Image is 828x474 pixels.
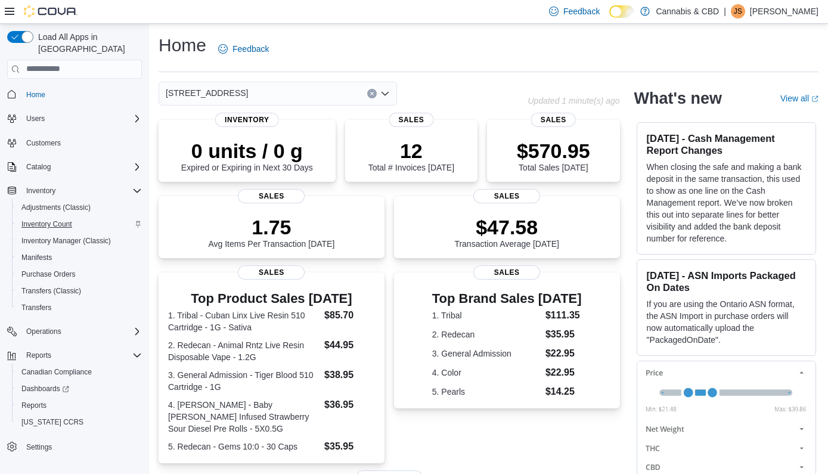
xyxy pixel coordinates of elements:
[17,415,88,429] a: [US_STATE] CCRS
[545,385,582,399] dd: $14.25
[21,184,142,198] span: Inventory
[531,113,576,127] span: Sales
[238,265,305,280] span: Sales
[12,397,147,414] button: Reports
[2,159,147,175] button: Catalog
[324,439,375,454] dd: $35.95
[432,367,541,379] dt: 4. Color
[17,250,142,265] span: Manifests
[17,300,56,315] a: Transfers
[26,327,61,336] span: Operations
[432,386,541,398] dt: 5. Pearls
[647,269,806,293] h3: [DATE] - ASN Imports Packaged On Dates
[21,286,81,296] span: Transfers (Classic)
[168,292,375,306] h3: Top Product Sales [DATE]
[17,200,95,215] a: Adjustments (Classic)
[21,88,50,102] a: Home
[12,199,147,216] button: Adjustments (Classic)
[454,215,559,239] p: $47.58
[159,33,206,57] h1: Home
[17,217,77,231] a: Inventory Count
[215,113,279,127] span: Inventory
[2,438,147,455] button: Settings
[563,5,600,17] span: Feedback
[656,4,719,18] p: Cannabis & CBD
[609,5,634,18] input: Dark Mode
[17,398,51,413] a: Reports
[528,96,619,106] p: Updated 1 minute(s) ago
[208,215,334,249] div: Avg Items Per Transaction [DATE]
[21,136,66,150] a: Customers
[181,139,313,172] div: Expired or Expiring in Next 30 Days
[168,309,320,333] dt: 1. Tribal - Cuban Linx Live Resin 510 Cartridge - 1G - Sativa
[17,415,142,429] span: Washington CCRS
[26,442,52,452] span: Settings
[473,265,540,280] span: Sales
[473,189,540,203] span: Sales
[724,4,726,18] p: |
[26,114,45,123] span: Users
[17,234,142,248] span: Inventory Manager (Classic)
[21,184,60,198] button: Inventory
[12,414,147,430] button: [US_STATE] CCRS
[26,162,51,172] span: Catalog
[545,365,582,380] dd: $22.95
[24,5,77,17] img: Cova
[634,89,722,108] h2: What's new
[21,367,92,377] span: Canadian Compliance
[2,347,147,364] button: Reports
[17,217,142,231] span: Inventory Count
[21,111,142,126] span: Users
[21,348,56,363] button: Reports
[21,269,76,279] span: Purchase Orders
[12,299,147,316] button: Transfers
[17,365,97,379] a: Canadian Compliance
[168,441,320,453] dt: 5. Redecan - Gems 10:0 - 30 Caps
[380,89,390,98] button: Open list of options
[432,329,541,340] dt: 2. Redecan
[21,324,66,339] button: Operations
[545,308,582,323] dd: $111.35
[17,284,142,298] span: Transfers (Classic)
[181,139,313,163] p: 0 units / 0 g
[238,189,305,203] span: Sales
[21,440,57,454] a: Settings
[12,364,147,380] button: Canadian Compliance
[2,86,147,103] button: Home
[17,382,74,396] a: Dashboards
[2,110,147,127] button: Users
[21,303,51,312] span: Transfers
[368,139,454,163] p: 12
[17,284,86,298] a: Transfers (Classic)
[21,160,55,174] button: Catalog
[21,111,49,126] button: Users
[734,4,742,18] span: JS
[324,308,375,323] dd: $85.70
[17,250,57,265] a: Manifests
[17,267,80,281] a: Purchase Orders
[780,94,818,103] a: View allExternal link
[21,324,142,339] span: Operations
[17,267,142,281] span: Purchase Orders
[647,161,806,244] p: When closing the safe and making a bank deposit in the same transaction, this used to show as one...
[811,95,818,103] svg: External link
[21,160,142,174] span: Catalog
[12,216,147,233] button: Inventory Count
[389,113,433,127] span: Sales
[232,43,269,55] span: Feedback
[26,351,51,360] span: Reports
[17,365,142,379] span: Canadian Compliance
[12,380,147,397] a: Dashboards
[647,132,806,156] h3: [DATE] - Cash Management Report Changes
[21,236,111,246] span: Inventory Manager (Classic)
[21,401,46,410] span: Reports
[17,300,142,315] span: Transfers
[324,338,375,352] dd: $44.95
[21,135,142,150] span: Customers
[545,346,582,361] dd: $22.95
[12,283,147,299] button: Transfers (Classic)
[21,87,142,102] span: Home
[432,292,582,306] h3: Top Brand Sales [DATE]
[168,339,320,363] dt: 2. Redecan - Animal Rntz Live Resin Disposable Vape - 1.2G
[21,384,69,394] span: Dashboards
